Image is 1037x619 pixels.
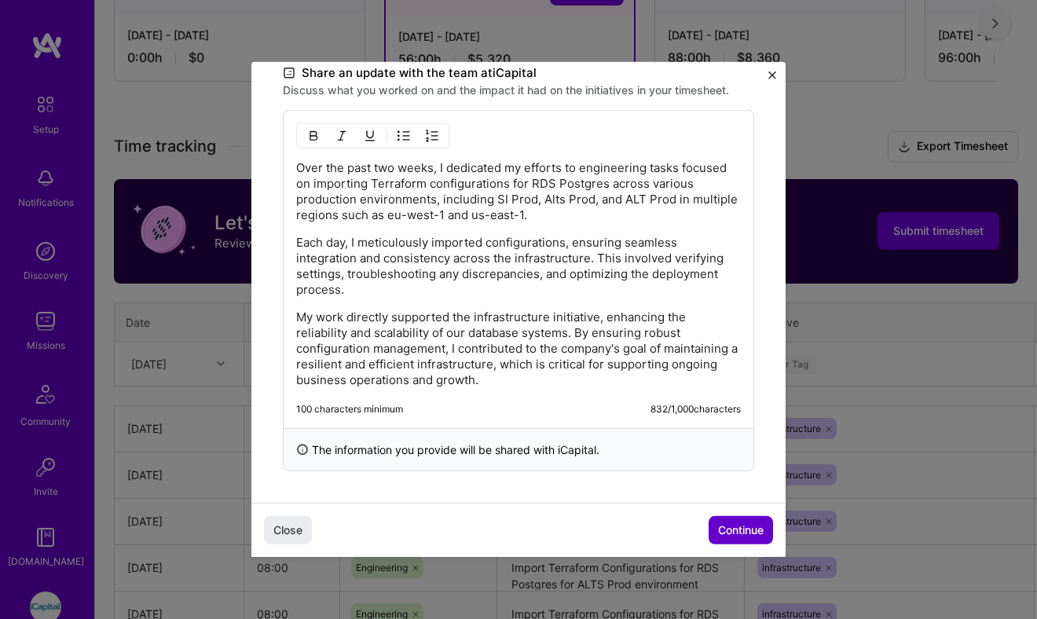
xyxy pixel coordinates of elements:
[296,403,403,416] div: 100 characters minimum
[283,64,295,82] i: icon DocumentBlack
[283,64,754,82] label: Share an update with the team at iCapital
[307,130,320,142] img: Bold
[768,71,776,88] button: Close
[283,428,754,471] div: The information you provide will be shared with iCapital .
[398,130,410,142] img: UL
[364,130,376,142] img: Underline
[296,441,309,458] i: icon InfoBlack
[283,82,754,97] label: Discuss what you worked on and the impact it had on the initiatives in your timesheet.
[335,130,348,142] img: Italic
[426,130,438,142] img: OL
[718,522,764,538] span: Continue
[264,516,312,544] button: Close
[296,235,741,298] p: Each day, I meticulously imported configurations, ensuring seamless integration and consistency a...
[273,522,302,538] span: Close
[650,403,741,416] div: 832 / 1,000 characters
[709,516,773,544] button: Continue
[296,309,741,388] p: My work directly supported the infrastructure initiative, enhancing the reliability and scalabili...
[296,160,741,223] p: Over the past two weeks, I dedicated my efforts to engineering tasks focused on importing Terrafo...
